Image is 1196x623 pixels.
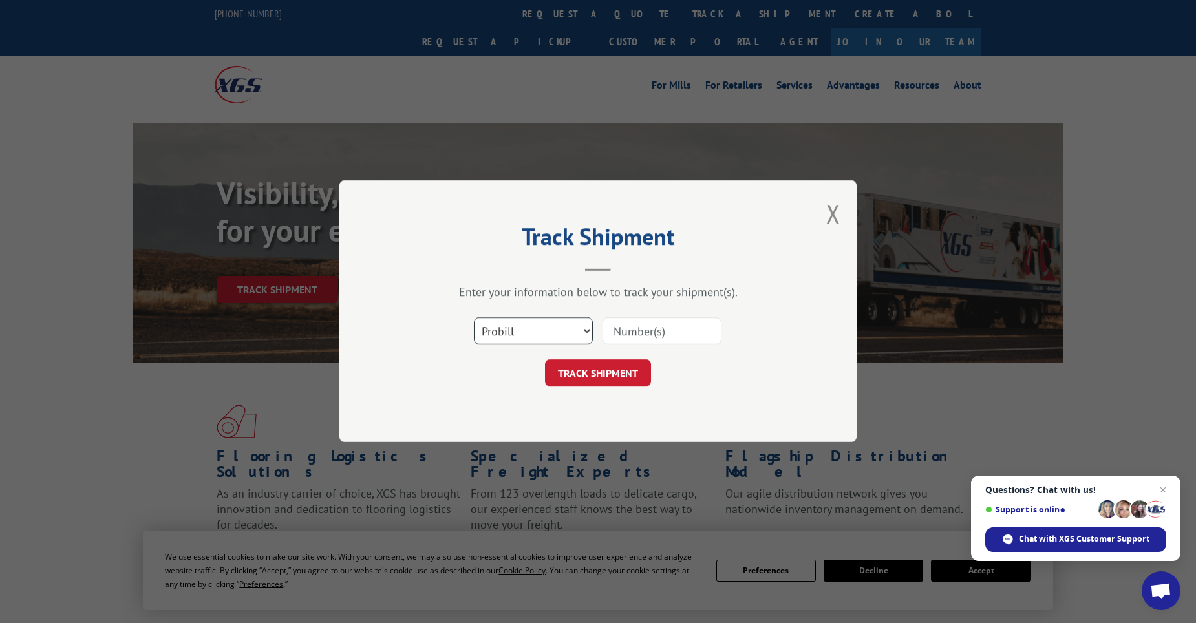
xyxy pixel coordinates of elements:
[1142,571,1180,610] div: Open chat
[545,360,651,387] button: TRACK SHIPMENT
[1155,482,1171,498] span: Close chat
[826,196,840,231] button: Close modal
[985,505,1094,514] span: Support is online
[985,485,1166,495] span: Questions? Chat with us!
[1019,533,1149,545] span: Chat with XGS Customer Support
[404,227,792,252] h2: Track Shipment
[985,527,1166,552] div: Chat with XGS Customer Support
[603,318,721,345] input: Number(s)
[404,285,792,300] div: Enter your information below to track your shipment(s).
